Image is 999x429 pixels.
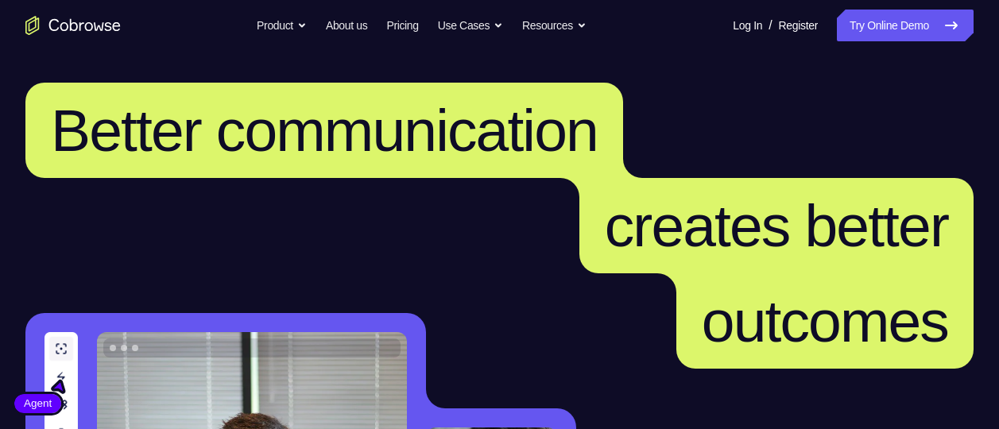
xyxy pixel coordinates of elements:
a: Try Online Demo [837,10,974,41]
span: Better communication [51,97,598,164]
a: Register [779,10,818,41]
a: About us [326,10,367,41]
a: Go to the home page [25,16,121,35]
button: Resources [522,10,587,41]
span: Agent [14,396,61,412]
span: creates better [605,192,948,259]
span: / [769,16,772,35]
a: Pricing [386,10,418,41]
button: Product [257,10,307,41]
span: outcomes [702,288,948,354]
a: Log In [733,10,762,41]
button: Use Cases [438,10,503,41]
